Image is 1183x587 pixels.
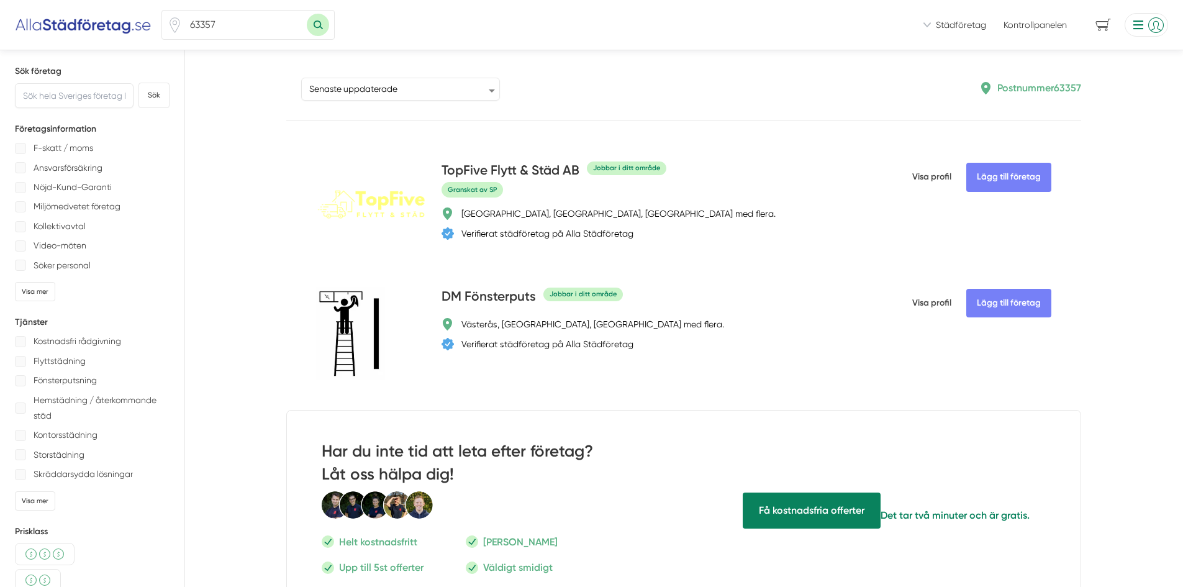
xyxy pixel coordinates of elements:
[966,289,1051,317] : Lägg till företag
[15,543,75,565] div: Medel
[138,83,170,108] button: Sök
[34,199,120,214] p: Miljömedvetet företag
[881,507,1030,523] p: Det tar två minuter och är gratis.
[15,316,170,329] h5: Tjänster
[997,80,1081,96] p: Postnummer 63357
[34,180,112,195] p: Nöjd-Kund-Garanti
[483,560,553,575] p: Väldigt smidigt
[316,287,384,380] img: DM Fönsterputs
[15,282,55,301] div: Visa mer
[34,238,86,253] p: Video-möten
[34,427,97,443] p: Kontorsstädning
[34,160,102,176] p: Ansvarsförsäkring
[34,393,170,424] p: Hemstädning / återkommande städ
[183,11,307,39] input: Skriv ditt postnummer
[339,560,424,575] p: Upp till 5st offerter
[442,287,536,307] h4: DM Fönsterputs
[34,258,91,273] p: Söker personal
[316,188,426,221] img: TopFive Flytt & Städ AB
[15,83,134,108] input: Sök hela Sveriges företag här...
[461,207,776,220] div: [GEOGRAPHIC_DATA], [GEOGRAPHIC_DATA], [GEOGRAPHIC_DATA] med flera.
[34,140,93,156] p: F-skatt / moms
[461,227,633,240] div: Verifierat städföretag på Alla Städföretag
[34,466,133,482] p: Skräddarsydda lösningar
[167,17,183,33] span: Klicka för att använda din position.
[34,219,86,234] p: Kollektivavtal
[15,15,152,35] img: Alla Städföretag
[34,353,86,369] p: Flyttstädning
[461,318,724,330] div: Västerås, [GEOGRAPHIC_DATA], [GEOGRAPHIC_DATA] med flera.
[34,373,97,388] p: Fönsterputsning
[912,287,951,319] span: Visa profil
[1004,19,1067,31] a: Kontrollpanelen
[34,447,84,463] p: Storstädning
[1087,14,1120,36] span: navigation-cart
[15,491,55,511] div: Visa mer
[15,526,170,538] h5: Prisklass
[322,491,433,519] img: Smartproduktion Personal
[912,161,951,193] span: Visa profil
[15,65,170,78] h5: Sök företag
[461,338,633,350] div: Verifierat städföretag på Alla Städföretag
[587,162,666,175] div: Jobbar i ditt område
[34,334,121,349] p: Kostnadsfri rådgivning
[15,123,170,135] h5: Företagsinformation
[966,163,1051,191] : Lägg till företag
[442,182,503,198] span: Granskat av SP
[339,534,417,550] p: Helt kostnadsfritt
[743,493,881,528] span: Få hjälp
[167,17,183,33] svg: Pin / Karta
[442,161,579,181] h4: TopFive Flytt & Städ AB
[322,440,641,491] h2: Har du inte tid att leta efter företag? Låt oss hälpa dig!
[936,19,986,31] span: Städföretag
[483,534,558,550] p: [PERSON_NAME]
[307,14,329,36] button: Sök med postnummer
[543,288,623,301] div: Jobbar i ditt område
